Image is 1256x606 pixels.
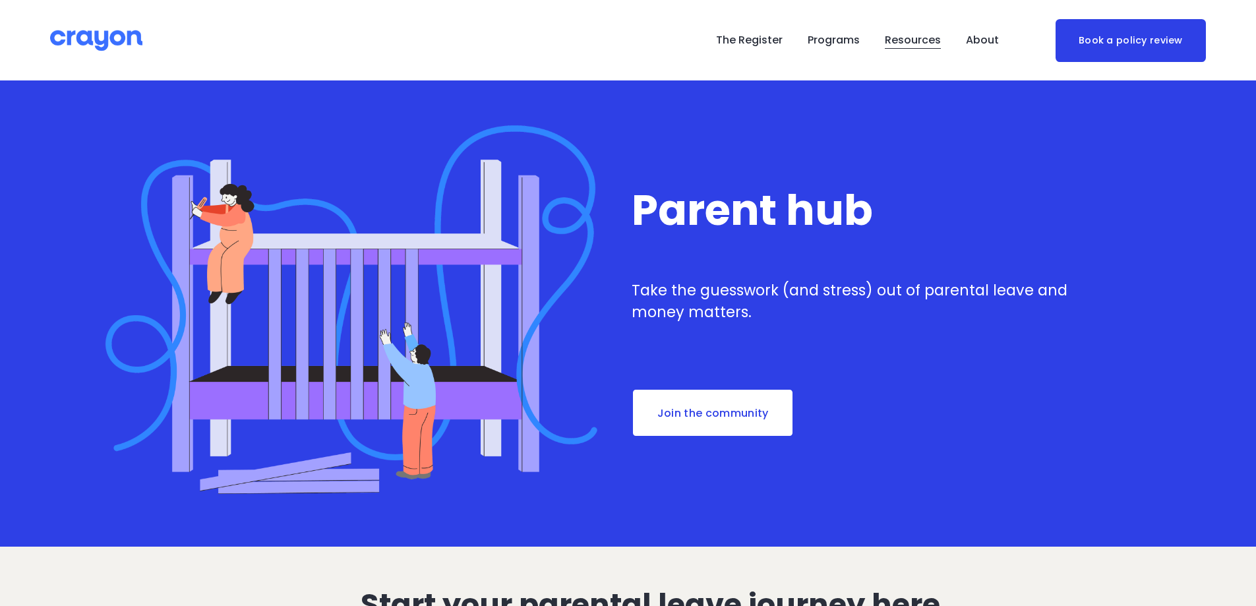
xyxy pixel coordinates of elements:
[632,388,794,437] a: Join the community
[808,30,860,51] a: folder dropdown
[716,30,783,51] a: The Register
[632,188,1078,233] h1: Parent hub
[966,30,999,51] a: folder dropdown
[885,31,941,50] span: Resources
[885,30,941,51] a: folder dropdown
[50,29,142,52] img: Crayon
[1056,19,1206,62] a: Book a policy review
[808,31,860,50] span: Programs
[966,31,999,50] span: About
[632,280,1078,324] p: Take the guesswork (and stress) out of parental leave and money matters.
